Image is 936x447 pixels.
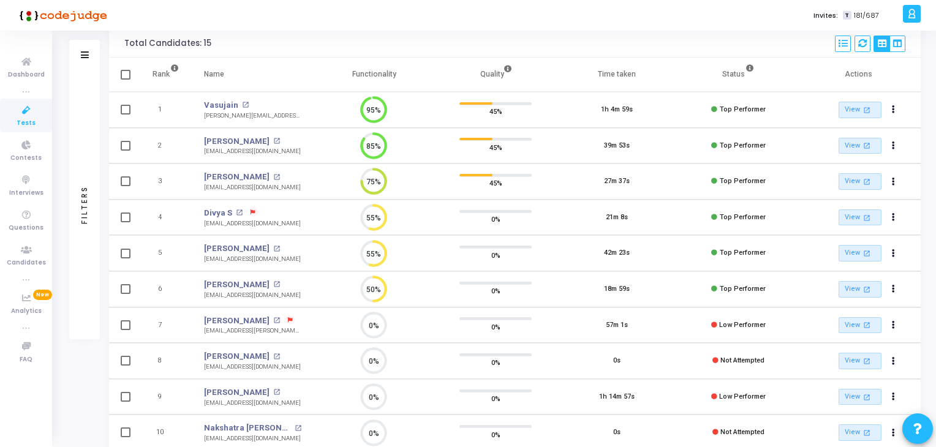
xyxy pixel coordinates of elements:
[491,356,500,369] span: 0%
[598,67,636,81] div: Time taken
[839,281,881,298] a: View
[489,141,502,153] span: 45%
[862,356,872,366] mat-icon: open_in_new
[606,320,628,331] div: 57m 1s
[491,285,500,297] span: 0%
[15,3,107,28] img: logo
[491,428,500,440] span: 0%
[885,388,902,405] button: Actions
[839,353,881,369] a: View
[273,138,280,145] mat-icon: open_in_new
[862,427,872,438] mat-icon: open_in_new
[273,246,280,252] mat-icon: open_in_new
[678,58,799,92] th: Status
[491,320,500,332] span: 0%
[204,315,270,327] a: [PERSON_NAME]
[273,353,280,360] mat-icon: open_in_new
[839,138,881,154] a: View
[491,249,500,261] span: 0%
[204,434,301,443] div: [EMAIL_ADDRESS][DOMAIN_NAME]
[862,140,872,151] mat-icon: open_in_new
[885,245,902,262] button: Actions
[606,212,628,223] div: 21m 8s
[604,141,630,151] div: 39m 53s
[839,102,881,118] a: View
[489,105,502,118] span: 45%
[839,173,881,190] a: View
[491,393,500,405] span: 0%
[799,58,921,92] th: Actions
[720,105,766,113] span: Top Performer
[295,425,301,432] mat-icon: open_in_new
[720,285,766,293] span: Top Performer
[140,200,192,236] td: 4
[874,36,905,52] div: View Options
[613,356,621,366] div: 0s
[273,174,280,181] mat-icon: open_in_new
[204,326,301,336] div: [EMAIL_ADDRESS][PERSON_NAME][DOMAIN_NAME]
[140,163,192,200] td: 3
[839,389,881,405] a: View
[720,428,764,436] span: Not Attempted
[33,290,52,300] span: New
[604,176,630,187] div: 27m 37s
[839,209,881,226] a: View
[843,11,851,20] span: T
[720,249,766,257] span: Top Performer
[204,147,301,156] div: [EMAIL_ADDRESS][DOMAIN_NAME]
[11,306,42,317] span: Analytics
[489,177,502,189] span: 45%
[236,209,243,216] mat-icon: open_in_new
[839,424,881,441] a: View
[813,10,838,21] label: Invites:
[720,356,764,364] span: Not Attempted
[719,321,766,329] span: Low Performer
[204,99,238,111] a: Vasujain
[204,183,301,192] div: [EMAIL_ADDRESS][DOMAIN_NAME]
[140,58,192,92] th: Rank
[204,219,301,228] div: [EMAIL_ADDRESS][DOMAIN_NAME]
[601,105,633,115] div: 1h 4m 59s
[604,248,630,258] div: 42m 23s
[613,427,621,438] div: 0s
[242,102,249,108] mat-icon: open_in_new
[273,389,280,396] mat-icon: open_in_new
[862,176,872,187] mat-icon: open_in_new
[204,386,270,399] a: [PERSON_NAME]
[204,255,301,264] div: [EMAIL_ADDRESS][DOMAIN_NAME]
[885,353,902,370] button: Actions
[204,422,291,434] a: Nakshatra [PERSON_NAME]
[204,279,270,291] a: [PERSON_NAME]
[140,271,192,307] td: 6
[17,118,36,129] span: Tests
[9,223,43,233] span: Questions
[862,105,872,115] mat-icon: open_in_new
[885,209,902,226] button: Actions
[204,242,270,255] a: [PERSON_NAME]
[839,245,881,261] a: View
[885,281,902,298] button: Actions
[720,213,766,221] span: Top Performer
[204,362,301,372] div: [EMAIL_ADDRESS][DOMAIN_NAME]
[862,212,872,223] mat-icon: open_in_new
[124,39,211,48] div: Total Candidates: 15
[862,320,872,330] mat-icon: open_in_new
[491,213,500,225] span: 0%
[140,128,192,164] td: 2
[720,177,766,185] span: Top Performer
[273,317,280,324] mat-icon: open_in_new
[140,235,192,271] td: 5
[862,248,872,258] mat-icon: open_in_new
[204,135,270,148] a: [PERSON_NAME]
[20,355,32,365] span: FAQ
[604,284,630,295] div: 18m 59s
[204,67,224,81] div: Name
[204,350,270,362] a: [PERSON_NAME]
[719,393,766,400] span: Low Performer
[720,141,766,149] span: Top Performer
[839,317,881,334] a: View
[204,399,301,408] div: [EMAIL_ADDRESS][DOMAIN_NAME]
[885,317,902,334] button: Actions
[273,281,280,288] mat-icon: open_in_new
